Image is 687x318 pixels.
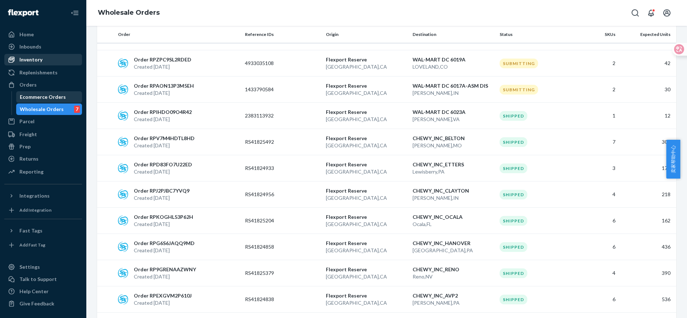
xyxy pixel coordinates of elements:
[134,168,192,175] p: Created [DATE]
[4,153,82,165] a: Returns
[326,142,407,149] p: [GEOGRAPHIC_DATA] , CA
[242,26,323,43] th: Reference IDs
[413,109,494,116] p: WAL-MART DC 6023A
[118,216,128,226] img: sps-commerce logo
[19,276,57,283] div: Talk to Support
[19,81,37,88] div: Orders
[578,286,618,313] td: 6
[4,129,82,140] a: Freight
[19,43,41,50] div: Inbounds
[326,299,407,307] p: [GEOGRAPHIC_DATA] , CA
[413,161,494,168] p: CHEWY_INC_ETTERS
[326,116,407,123] p: [GEOGRAPHIC_DATA] , CA
[19,242,45,248] div: Add Fast Tag
[134,240,195,247] p: Order RPG6S6JAQQ9MD
[4,116,82,127] a: Parcel
[19,168,44,175] div: Reporting
[118,84,128,95] img: sps-commerce logo
[134,89,194,97] p: Created [DATE]
[666,140,680,179] button: 卖家帮助中心
[245,86,302,93] p: 1433790584
[497,26,578,43] th: Status
[413,187,494,194] p: CHEWY_INC_CLAYTON
[4,286,82,297] a: Help Center
[578,260,618,286] td: 4
[413,89,494,97] p: [PERSON_NAME] , IN
[245,191,302,198] p: RS41824956
[245,165,302,172] p: RS41824933
[19,56,42,63] div: Inventory
[16,91,82,103] a: Ecommerce Orders
[413,266,494,273] p: CHEWY_INC_RENO
[245,60,302,67] p: 4933035108
[326,82,407,89] p: Flexport Reserve
[326,213,407,221] p: Flexport Reserve
[134,63,191,70] p: Created [DATE]
[4,225,82,236] button: Fast Tags
[4,67,82,78] a: Replenishments
[326,63,407,70] p: [GEOGRAPHIC_DATA] , CA
[134,299,192,307] p: Created [DATE]
[19,227,42,234] div: Fast Tags
[578,129,618,155] td: 7
[413,168,494,175] p: Lewisberry , PA
[92,3,165,23] ol: breadcrumbs
[326,135,407,142] p: Flexport Reserve
[618,181,676,208] td: 218
[8,9,38,17] img: Flexport logo
[19,118,35,125] div: Parcel
[618,26,676,43] th: Expected Units
[4,54,82,65] a: Inventory
[413,299,494,307] p: [PERSON_NAME] , PA
[19,143,31,150] div: Prep
[245,243,302,250] p: RS41824858
[134,221,193,228] p: Created [DATE]
[326,221,407,228] p: [GEOGRAPHIC_DATA] , CA
[118,137,128,147] img: sps-commerce logo
[118,294,128,304] img: sps-commerce logo
[134,187,190,194] p: Order RPJ2PJBC7YVQ9
[4,79,82,91] a: Orders
[118,268,128,278] img: sps-commerce logo
[413,142,494,149] p: [PERSON_NAME] , MO
[618,286,676,313] td: 536
[134,142,195,149] p: Created [DATE]
[245,269,302,277] p: RS41825379
[118,111,128,121] img: sps-commerce logo
[19,300,54,307] div: Give Feedback
[19,207,51,213] div: Add Integration
[118,163,128,173] img: sps-commerce logo
[413,221,494,228] p: Ocala , FL
[19,131,37,138] div: Freight
[500,242,527,252] div: Shipped
[413,56,494,63] p: WAL-MART DC 6019A
[500,85,538,95] div: Submitting
[245,112,302,119] p: 2383113932
[326,109,407,116] p: Flexport Reserve
[618,129,676,155] td: 304
[413,63,494,70] p: LOVELAND , CO
[326,89,407,97] p: [GEOGRAPHIC_DATA] , CA
[245,217,302,224] p: RS41825204
[628,6,642,20] button: Open Search Box
[118,242,128,252] img: sps-commerce logo
[4,239,82,251] a: Add Fast Tag
[326,292,407,299] p: Flexport Reserve
[4,141,82,152] a: Prep
[326,168,407,175] p: [GEOGRAPHIC_DATA] , CA
[19,192,50,199] div: Integrations
[413,82,494,89] p: WAL-MART DC 6017A-ASM DIS
[115,26,242,43] th: Order
[644,6,658,20] button: Open notifications
[134,82,194,89] p: Order RPAON13P3M5EH
[500,111,527,121] div: Shipped
[413,292,494,299] p: CHEWY_INC_AVP2
[500,295,527,304] div: Shipped
[134,109,192,116] p: Order RPIHDO09O4R42
[20,106,64,113] div: Wholesale Orders
[578,234,618,260] td: 6
[326,161,407,168] p: Flexport Reserve
[4,41,82,52] a: Inbounds
[500,137,527,147] div: Shipped
[4,273,82,285] a: Talk to Support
